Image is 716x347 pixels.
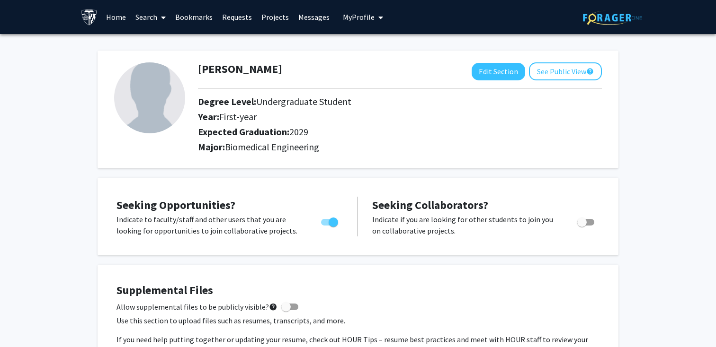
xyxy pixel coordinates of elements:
[372,214,559,236] p: Indicate if you are looking for other students to join you on collaborative projects.
[586,66,594,77] mat-icon: help
[269,301,277,312] mat-icon: help
[219,111,257,122] span: First-year
[170,0,217,34] a: Bookmarks
[256,95,351,107] span: Undergraduate Student
[372,198,488,212] span: Seeking Collaborators?
[583,10,642,25] img: ForagerOne Logo
[198,111,549,122] h2: Year:
[198,62,282,76] h1: [PERSON_NAME]
[472,63,525,80] button: Edit Section
[343,12,375,22] span: My Profile
[317,214,343,228] div: Toggle
[7,304,40,340] iframe: Chat
[198,126,549,138] h2: Expected Graduation:
[257,0,294,34] a: Projects
[217,0,257,34] a: Requests
[198,96,549,107] h2: Degree Level:
[529,62,602,80] button: See Public View
[116,284,600,297] h4: Supplemental Files
[131,0,170,34] a: Search
[101,0,131,34] a: Home
[116,315,600,326] p: Use this section to upload files such as resumes, transcripts, and more.
[116,301,277,312] span: Allow supplemental files to be publicly visible?
[198,141,602,153] h2: Major:
[225,141,319,153] span: Biomedical Engineering
[294,0,334,34] a: Messages
[81,9,98,26] img: Johns Hopkins University Logo
[114,62,185,133] img: Profile Picture
[289,126,308,138] span: 2029
[573,214,600,228] div: Toggle
[116,198,235,212] span: Seeking Opportunities?
[116,214,303,236] p: Indicate to faculty/staff and other users that you are looking for opportunities to join collabor...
